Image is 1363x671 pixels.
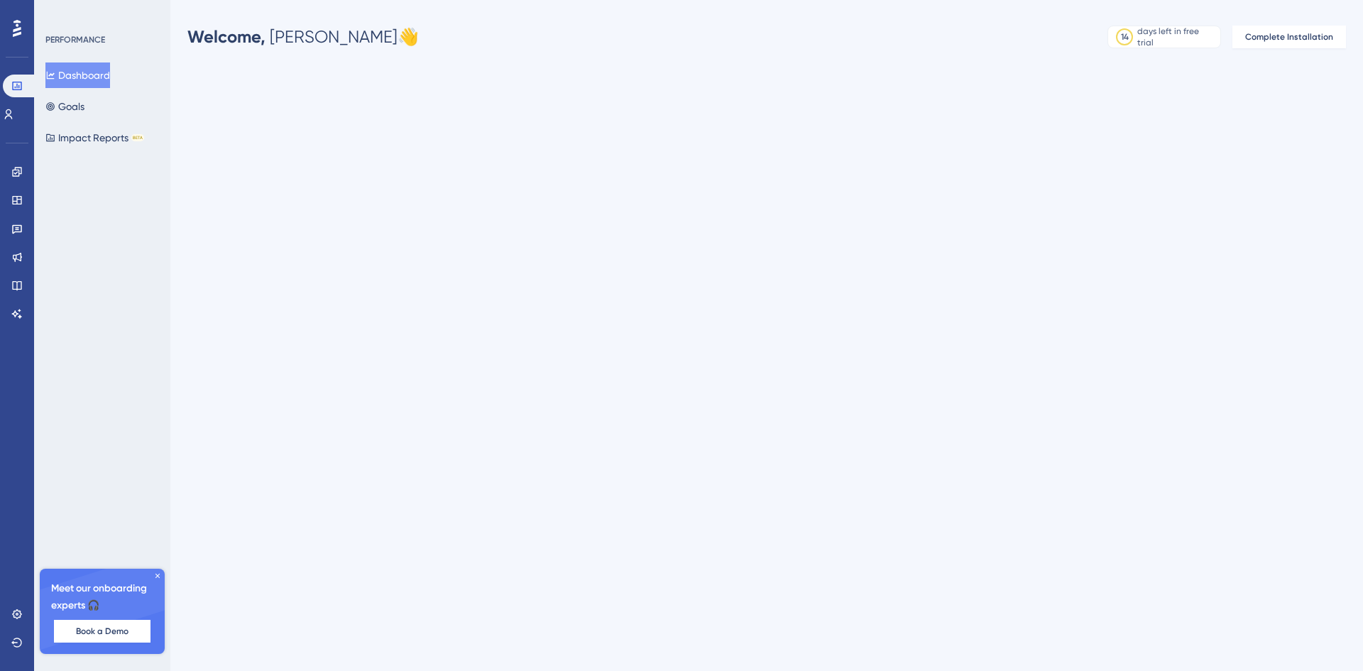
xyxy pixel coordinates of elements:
[76,626,128,637] span: Book a Demo
[45,62,110,88] button: Dashboard
[1245,31,1333,43] span: Complete Installation
[54,620,150,643] button: Book a Demo
[187,26,419,48] div: [PERSON_NAME] 👋
[187,26,266,47] span: Welcome,
[45,125,144,151] button: Impact ReportsBETA
[45,94,84,119] button: Goals
[1121,31,1129,43] div: 14
[1232,26,1346,48] button: Complete Installation
[131,134,144,141] div: BETA
[51,580,153,614] span: Meet our onboarding experts 🎧
[45,34,105,45] div: PERFORMANCE
[1137,26,1216,48] div: days left in free trial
